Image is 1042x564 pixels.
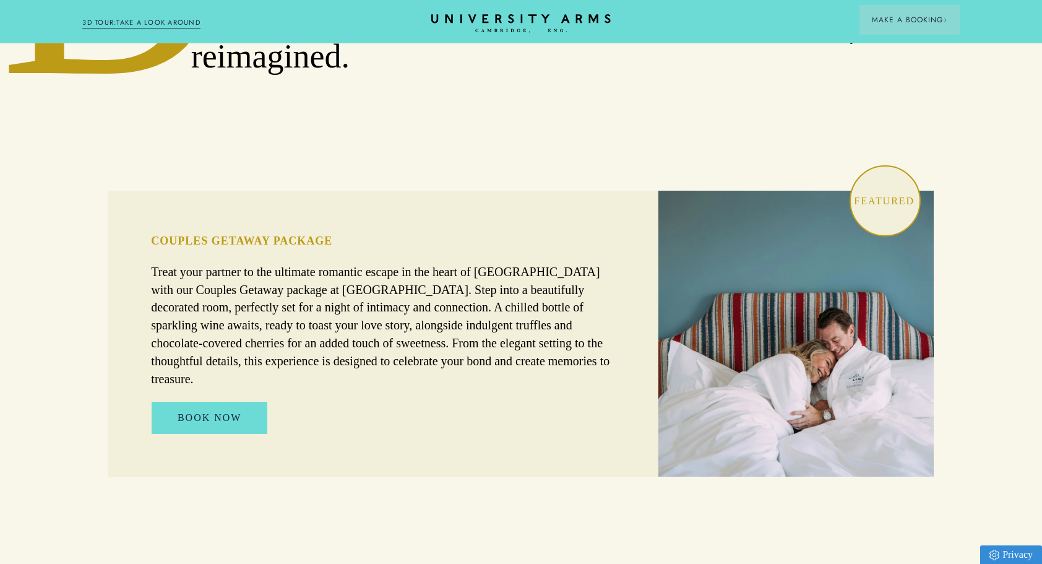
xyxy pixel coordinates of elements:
a: 3D TOUR:TAKE A LOOK AROUND [82,17,200,28]
img: Privacy [989,550,999,560]
p: Treat your partner to the ultimate romantic escape in the heart of [GEOGRAPHIC_DATA] with our Cou... [151,263,616,388]
h3: COUPLES GETAWAY PACKAGE [151,233,616,248]
img: image-3316b7a5befc8609608a717065b4aaa141e00fd1-3889x5833-jpg [658,191,933,477]
a: Home [431,14,611,33]
p: Featured [850,191,919,211]
span: Make a Booking [872,14,947,25]
button: Make a BookingArrow icon [859,5,960,35]
a: BOOK NOW [152,402,268,434]
a: Privacy [980,545,1042,564]
img: Arrow icon [943,18,947,22]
